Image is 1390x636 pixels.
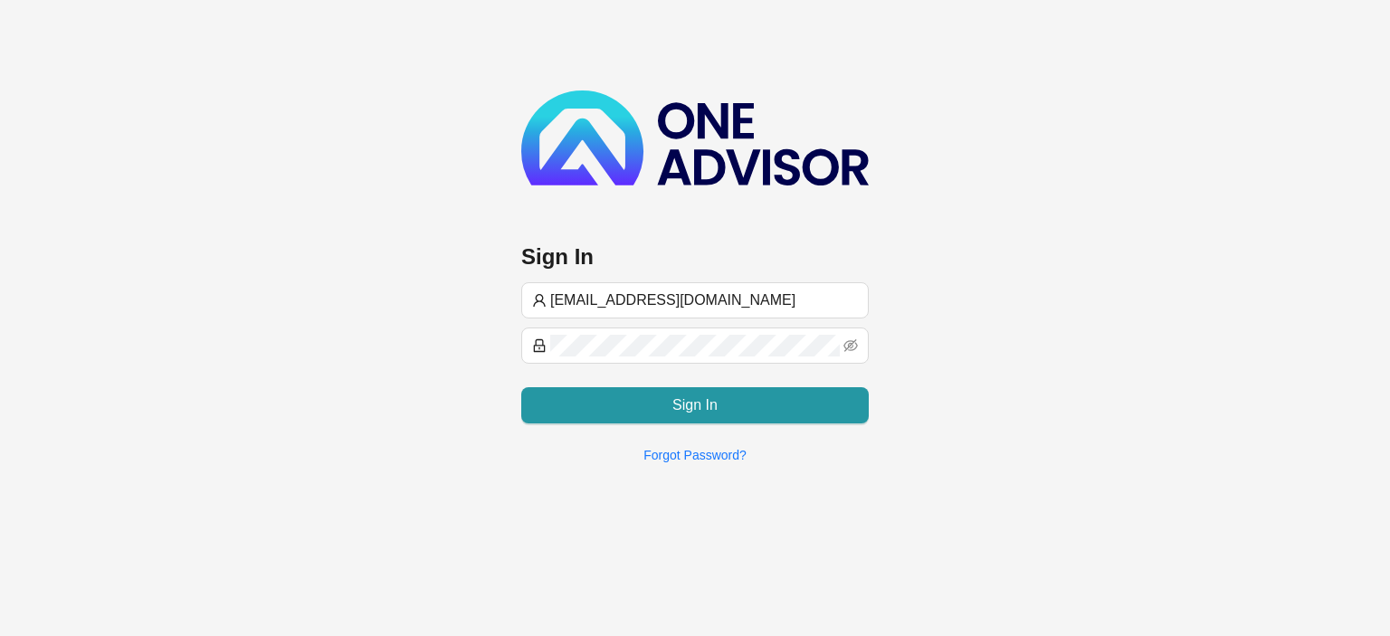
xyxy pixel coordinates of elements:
img: b89e593ecd872904241dc73b71df2e41-logo-dark.svg [521,90,869,185]
input: Username [550,290,858,311]
span: user [532,293,547,308]
span: eye-invisible [843,338,858,353]
span: Sign In [672,394,718,416]
a: Forgot Password? [643,448,747,462]
h3: Sign In [521,242,869,271]
span: lock [532,338,547,353]
button: Sign In [521,387,869,423]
